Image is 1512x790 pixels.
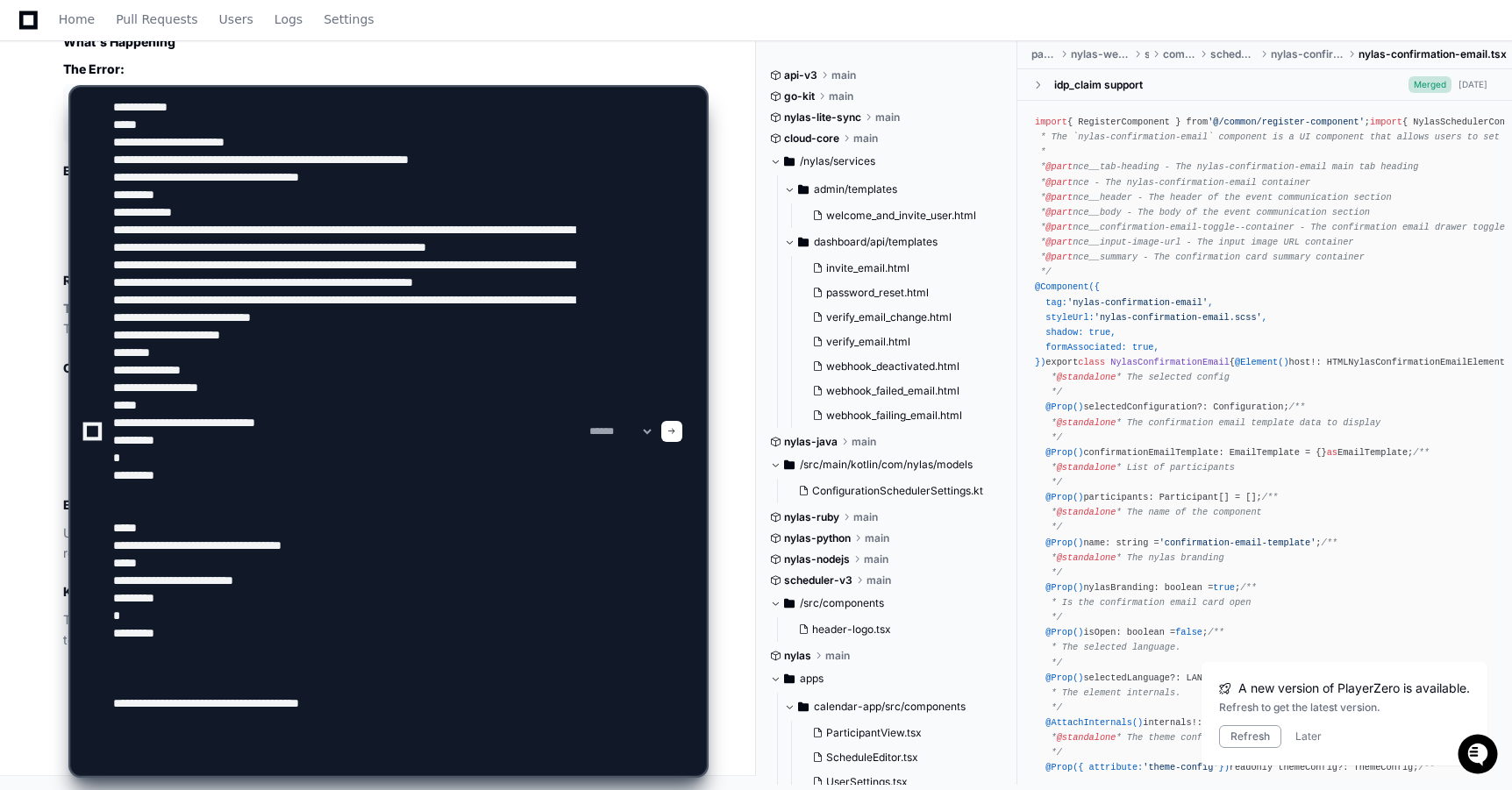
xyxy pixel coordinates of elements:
[1071,47,1130,61] span: nylas-web-elements
[1031,47,1057,61] span: packages
[1359,47,1507,61] span: nylas-confirmation-email.tsx
[219,14,253,25] span: Users
[175,184,212,197] span: Pylon
[1219,725,1281,748] button: Refresh
[1219,701,1470,715] div: Refresh to get the latest version.
[116,14,197,25] span: Pull Requests
[1145,47,1150,61] span: src
[18,70,319,98] div: Welcome
[60,131,288,148] div: Start new chat
[1295,730,1322,744] button: Later
[124,183,212,197] a: Powered byPylon
[18,18,53,53] img: PlayerZero
[1163,47,1196,61] span: components
[275,14,303,25] span: Logs
[1238,680,1470,697] span: A new version of PlayerZero is available.
[63,34,175,49] strong: What's Happening
[298,136,319,157] button: Start new chat
[1210,47,1257,61] span: scheduler-editor
[60,148,222,162] div: We're available if you need us!
[324,14,374,25] span: Settings
[1271,47,1344,61] span: nylas-confirmation-email
[59,14,95,25] span: Home
[18,131,49,162] img: 1736555170064-99ba0984-63c1-480f-8ee9-699278ef63ed
[1456,732,1503,779] iframe: Open customer support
